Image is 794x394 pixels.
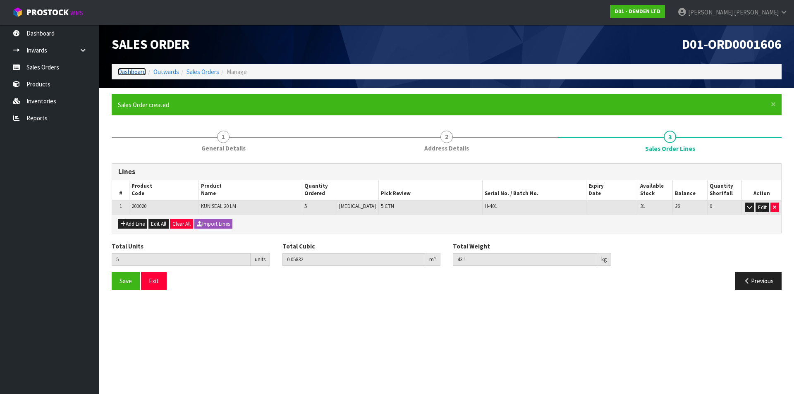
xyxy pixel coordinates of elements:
[112,253,251,266] input: Total Units
[227,68,247,76] span: Manage
[112,272,140,290] button: Save
[194,219,232,229] button: Import Lines
[148,219,169,229] button: Edit All
[771,98,776,110] span: ×
[282,253,426,266] input: Total Cubic
[118,101,169,109] span: Sales Order created
[673,180,708,200] th: Balance
[485,203,497,210] span: H-401
[12,7,23,17] img: cube-alt.png
[453,242,490,251] label: Total Weight
[120,203,122,210] span: 1
[640,203,645,210] span: 31
[217,131,230,143] span: 1
[198,180,302,200] th: Product Name
[483,180,586,200] th: Serial No. / Batch No.
[129,180,198,200] th: Product Code
[118,168,775,176] h3: Lines
[379,180,483,200] th: Pick Review
[26,7,69,18] span: ProStock
[707,180,742,200] th: Quantity Shortfall
[664,131,676,143] span: 3
[141,272,167,290] button: Exit
[688,8,733,16] span: [PERSON_NAME]
[424,144,469,153] span: Address Details
[118,68,146,76] a: Dashboard
[304,203,307,210] span: 5
[302,180,379,200] th: Quantity Ordered
[586,180,638,200] th: Expiry Date
[735,272,782,290] button: Previous
[118,219,147,229] button: Add Line
[153,68,179,76] a: Outwards
[742,180,781,200] th: Action
[710,203,712,210] span: 0
[638,180,673,200] th: Available Stock
[675,203,680,210] span: 26
[440,131,453,143] span: 2
[339,203,376,210] span: [MEDICAL_DATA]
[381,203,394,210] span: 5 CTN
[112,242,143,251] label: Total Units
[132,203,146,210] span: 200020
[112,180,129,200] th: #
[645,144,695,153] span: Sales Order Lines
[170,219,193,229] button: Clear All
[425,253,440,266] div: m³
[251,253,270,266] div: units
[201,144,246,153] span: General Details
[597,253,611,266] div: kg
[282,242,315,251] label: Total Cubic
[187,68,219,76] a: Sales Orders
[682,36,782,53] span: D01-ORD0001606
[120,277,132,285] span: Save
[615,8,660,15] strong: D01 - DEMDEN LTD
[112,157,782,296] span: Sales Order Lines
[453,253,597,266] input: Total Weight
[734,8,779,16] span: [PERSON_NAME]
[201,203,236,210] span: KUNISEAL 20 LM
[756,203,769,213] button: Edit
[112,36,189,53] span: Sales Order
[70,9,83,17] small: WMS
